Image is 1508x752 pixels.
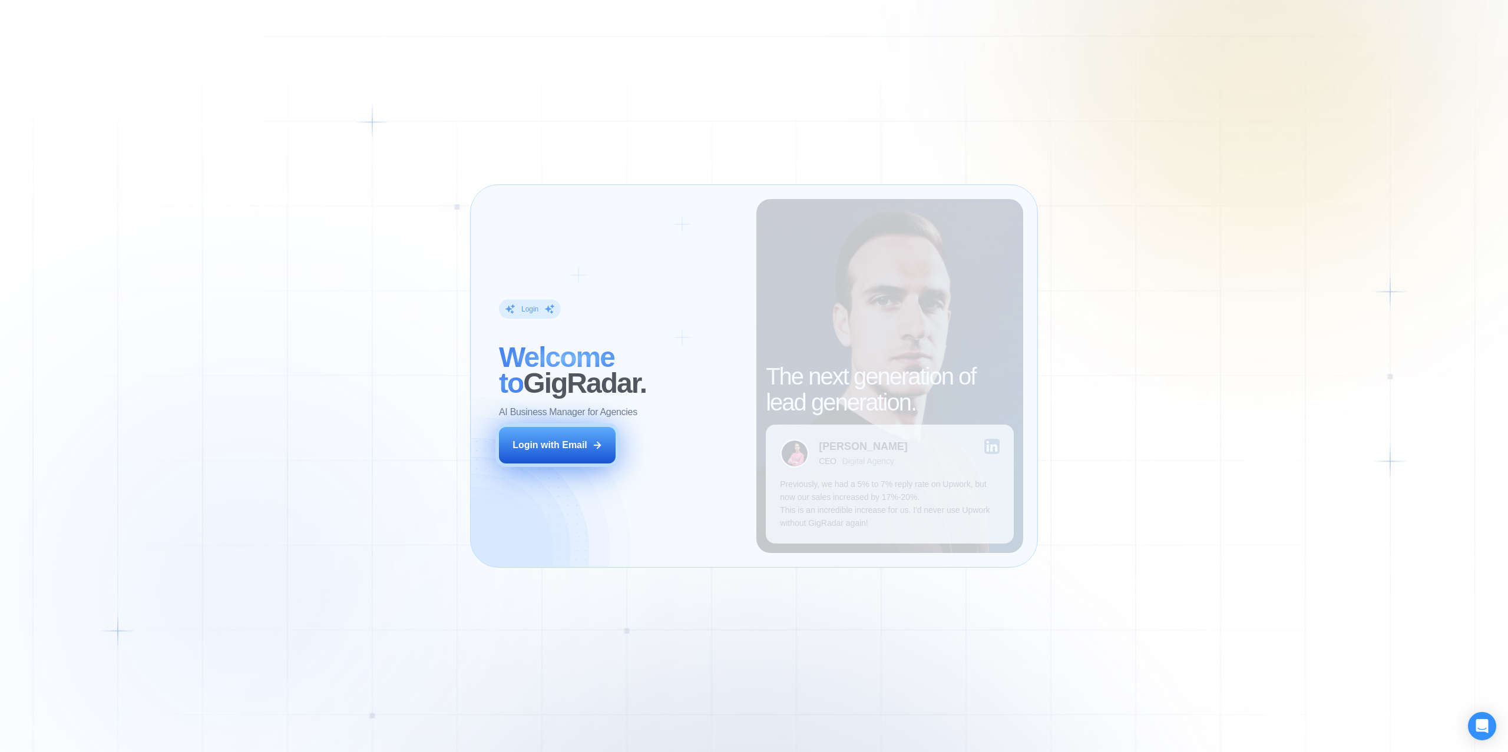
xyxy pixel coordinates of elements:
[1468,712,1496,740] div: Open Intercom Messenger
[819,441,908,452] div: [PERSON_NAME]
[499,427,616,463] button: Login with Email
[842,456,894,466] div: Digital Agency
[499,342,614,399] span: Welcome to
[780,478,999,529] p: Previously, we had a 5% to 7% reply rate on Upwork, but now our sales increased by 17%-20%. This ...
[819,456,836,466] div: CEO
[512,439,587,452] div: Login with Email
[499,344,742,396] h2: ‍ GigRadar.
[766,363,1013,415] h2: The next generation of lead generation.
[521,304,538,314] div: Login
[499,406,637,419] p: AI Business Manager for Agencies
